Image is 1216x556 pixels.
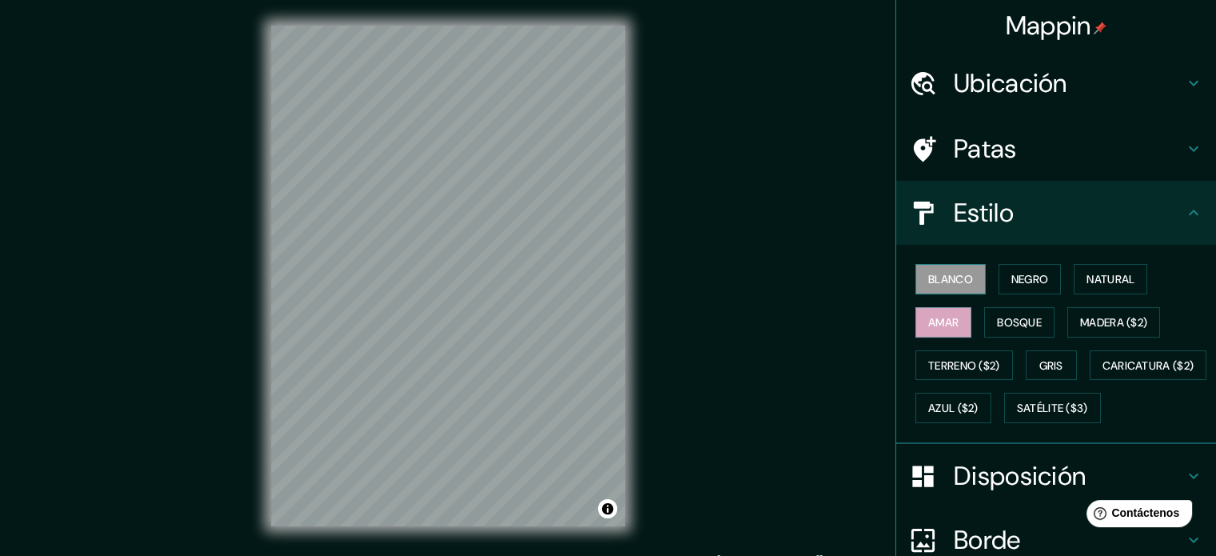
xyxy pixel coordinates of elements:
font: Blanco [928,272,973,286]
button: Madera ($2) [1067,307,1160,338]
button: Natural [1074,264,1147,294]
button: Azul ($2) [915,393,991,423]
button: Caricatura ($2) [1090,350,1207,381]
font: Negro [1011,272,1049,286]
font: Bosque [997,315,1042,330]
img: pin-icon.png [1094,22,1106,34]
button: Satélite ($3) [1004,393,1101,423]
font: Caricatura ($2) [1102,358,1194,373]
button: Terreno ($2) [915,350,1013,381]
font: Ubicación [954,66,1067,100]
button: Negro [999,264,1062,294]
iframe: Lanzador de widgets de ayuda [1074,494,1198,538]
font: Azul ($2) [928,402,979,416]
div: Disposición [896,444,1216,508]
font: Estilo [954,196,1014,230]
font: Terreno ($2) [928,358,1000,373]
button: Amar [915,307,971,338]
font: Natural [1086,272,1134,286]
font: Patas [954,132,1017,166]
div: Ubicación [896,51,1216,115]
button: Bosque [984,307,1055,338]
div: Patas [896,117,1216,181]
button: Gris [1026,350,1077,381]
canvas: Mapa [271,26,625,526]
font: Disposición [954,459,1086,493]
font: Amar [928,315,959,330]
font: Satélite ($3) [1017,402,1088,416]
font: Mappin [1006,9,1091,42]
font: Madera ($2) [1080,315,1147,330]
font: Gris [1039,358,1063,373]
div: Estilo [896,181,1216,245]
button: Activar o desactivar atribución [598,499,617,518]
button: Blanco [915,264,986,294]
